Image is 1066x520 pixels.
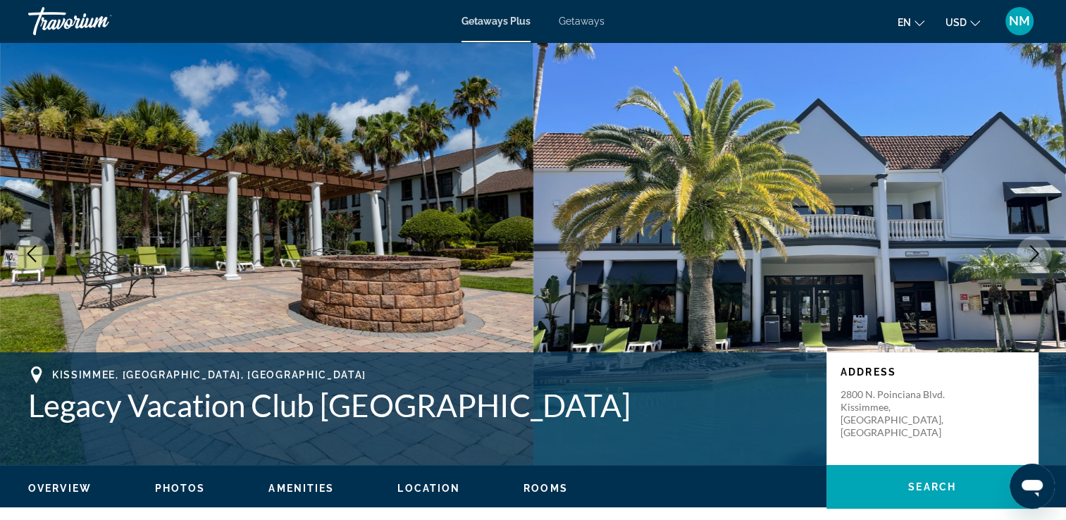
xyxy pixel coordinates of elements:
span: Photos [155,483,206,494]
p: Address [841,366,1024,378]
span: en [898,17,911,28]
button: Location [397,482,460,495]
iframe: Кнопка запуска окна обмена сообщениями [1010,464,1055,509]
span: NM [1009,14,1030,28]
span: Overview [28,483,92,494]
button: Rooms [523,482,568,495]
span: Rooms [523,483,568,494]
button: Overview [28,482,92,495]
a: Getaways [559,16,605,27]
span: Search [908,481,956,493]
button: User Menu [1001,6,1038,36]
a: Getaways Plus [461,16,531,27]
a: Travorium [28,3,169,39]
button: Amenities [268,482,334,495]
button: Previous image [14,236,49,271]
span: Amenities [268,483,334,494]
button: Photos [155,482,206,495]
h1: Legacy Vacation Club [GEOGRAPHIC_DATA] [28,387,812,423]
p: 2800 N. Poinciana Blvd. Kissimmee, [GEOGRAPHIC_DATA], [GEOGRAPHIC_DATA] [841,388,953,439]
button: Next image [1017,236,1052,271]
span: Location [397,483,460,494]
span: Kissimmee, [GEOGRAPHIC_DATA], [GEOGRAPHIC_DATA] [52,369,366,380]
span: USD [946,17,967,28]
button: Change currency [946,12,980,32]
button: Search [826,465,1038,509]
button: Change language [898,12,924,32]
